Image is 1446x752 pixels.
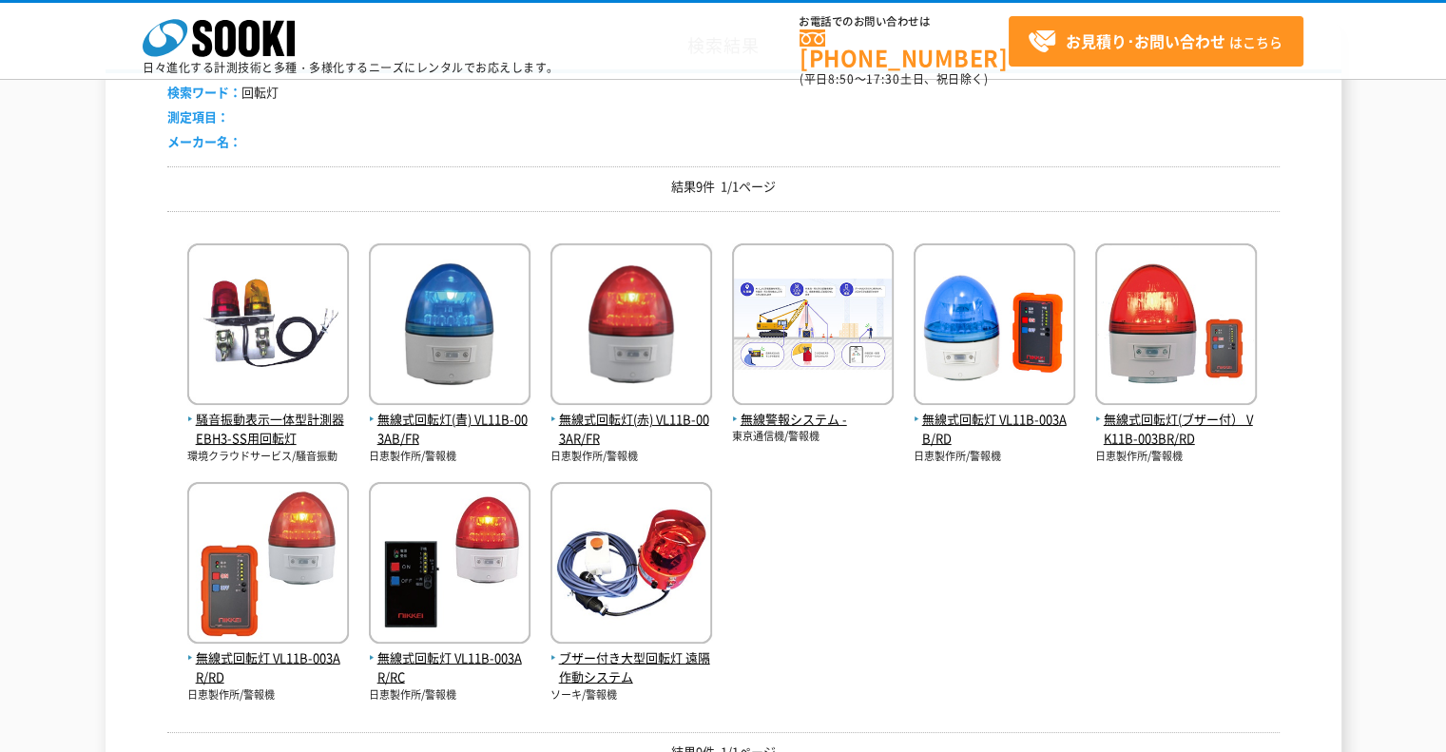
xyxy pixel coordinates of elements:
[187,648,349,688] span: 無線式回転灯 VL11B-003AR/RD
[550,687,712,704] p: ソーキ/警報機
[187,687,349,704] p: 日恵製作所/警報機
[1095,449,1257,465] p: 日恵製作所/警報機
[1066,29,1225,52] strong: お見積り･お問い合わせ
[187,628,349,687] a: 無線式回転灯 VL11B-003AR/RD
[800,29,1009,68] a: [PHONE_NUMBER]
[732,390,894,430] a: 無線警報システム -
[732,410,894,430] span: 無線警報システム -
[800,16,1009,28] span: お電話でのお問い合わせは
[187,243,349,410] img: EBH3-SS用回転灯
[167,177,1280,197] p: 結果9件 1/1ページ
[914,449,1075,465] p: 日恵製作所/警報機
[187,449,349,465] p: 環境クラウドサービス/騒音振動
[732,243,894,410] img: -
[828,70,855,87] span: 8:50
[866,70,900,87] span: 17:30
[369,482,530,648] img: VL11B-003AR/RC
[1095,390,1257,449] a: 無線式回転灯(ブザー付） VK11B-003BR/RD
[369,410,530,450] span: 無線式回転灯(青) VL11B-003AB/FR
[167,83,241,101] span: 検索ワード：
[369,687,530,704] p: 日恵製作所/警報機
[732,429,894,445] p: 東京通信機/警報機
[143,62,559,73] p: 日々進化する計測技術と多種・多様化するニーズにレンタルでお応えします。
[550,390,712,449] a: 無線式回転灯(赤) VL11B-003AR/FR
[550,482,712,648] img: 遠隔作動システム
[550,648,712,688] span: ブザー付き大型回転灯 遠隔作動システム
[369,628,530,687] a: 無線式回転灯 VL11B-003AR/RC
[1095,410,1257,450] span: 無線式回転灯(ブザー付） VK11B-003BR/RD
[369,449,530,465] p: 日恵製作所/警報機
[550,243,712,410] img: VL11B-003AR/FR
[1009,16,1303,67] a: お見積り･お問い合わせはこちら
[167,132,241,150] span: メーカー名：
[1028,28,1282,56] span: はこちら
[914,410,1075,450] span: 無線式回転灯 VL11B-003AB/RD
[914,390,1075,449] a: 無線式回転灯 VL11B-003AB/RD
[369,648,530,688] span: 無線式回転灯 VL11B-003AR/RC
[187,482,349,648] img: VL11B-003AR/RD
[167,83,279,103] li: 回転灯
[369,243,530,410] img: VL11B-003AB/FR
[167,107,229,125] span: 測定項目：
[369,390,530,449] a: 無線式回転灯(青) VL11B-003AB/FR
[800,70,988,87] span: (平日 ～ 土日、祝日除く)
[550,449,712,465] p: 日恵製作所/警報機
[550,410,712,450] span: 無線式回転灯(赤) VL11B-003AR/FR
[187,410,349,450] span: 騒音振動表示一体型計測器 EBH3-SS用回転灯
[914,243,1075,410] img: VL11B-003AB/RD
[187,390,349,449] a: 騒音振動表示一体型計測器 EBH3-SS用回転灯
[550,628,712,687] a: ブザー付き大型回転灯 遠隔作動システム
[1095,243,1257,410] img: VK11B-003BR/RD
